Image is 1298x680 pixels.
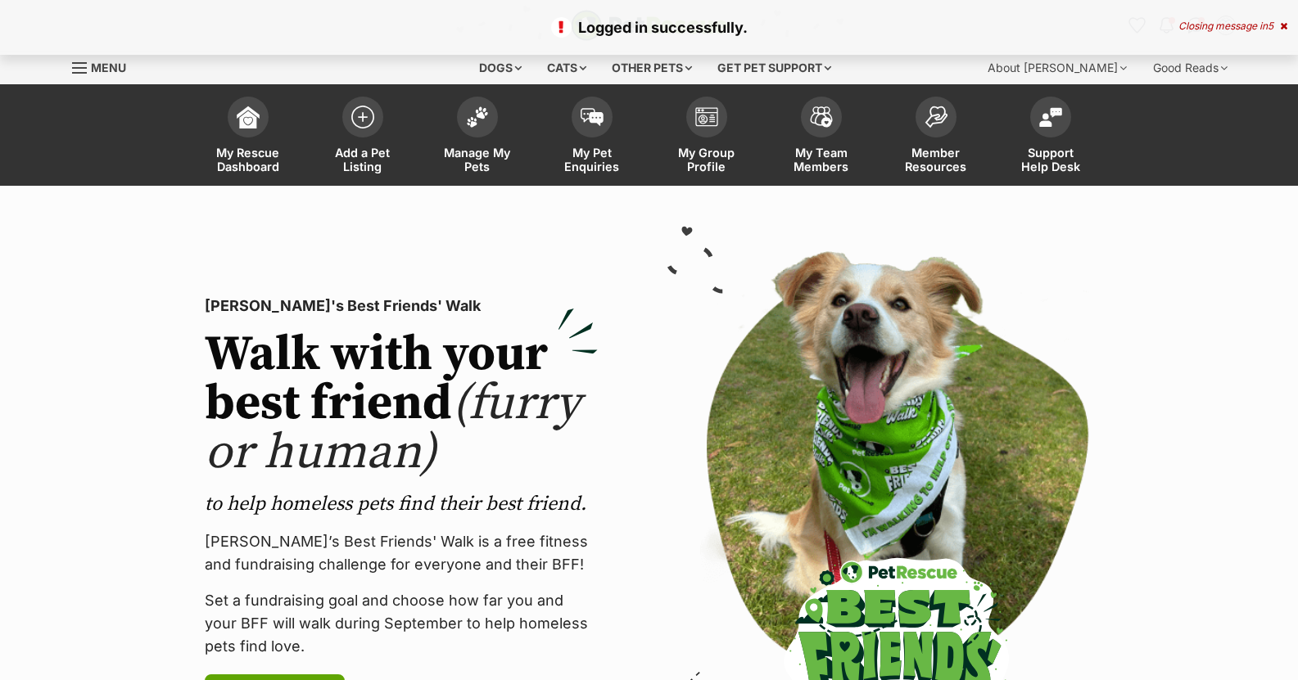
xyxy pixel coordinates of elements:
[237,106,260,128] img: dashboard-icon-eb2f2d2d3e046f16d808141f083e7271f6b2e854fb5c12c21221c1fb7104beca.svg
[925,106,947,128] img: member-resources-icon-8e73f808a243e03378d46382f2149f9095a855e16c252ad45f914b54edf8863c.svg
[879,88,993,186] a: Member Resources
[706,52,843,84] div: Get pet support
[211,146,285,173] span: My Rescue Dashboard
[466,106,489,128] img: manage-my-pets-icon-02211641906a0b7f246fdf0571729dbe1e7629f14944591b6c1af311fb30b64b.svg
[899,146,973,173] span: Member Resources
[600,52,703,84] div: Other pets
[205,491,598,517] p: to help homeless pets find their best friend.
[764,88,879,186] a: My Team Members
[810,106,833,128] img: team-members-icon-5396bd8760b3fe7c0b43da4ab00e1e3bb1a5d9ba89233759b79545d2d3fc5d0d.svg
[351,106,374,128] img: add-pet-listing-icon-0afa8454b4691262ce3f59096e99ab1cd57d4a30225e0717b998d2c9b9846f56.svg
[670,146,744,173] span: My Group Profile
[91,61,126,74] span: Menu
[326,146,400,173] span: Add a Pet Listing
[72,52,138,81] a: Menu
[536,52,598,84] div: Cats
[205,331,598,478] h2: Walk with your best friend
[555,146,629,173] span: My Pet Enquiries
[205,589,598,658] p: Set a fundraising goal and choose how far you and your BFF will walk during September to help hom...
[581,108,604,126] img: pet-enquiries-icon-7e3ad2cf08bfb03b45e93fb7055b45f3efa6380592205ae92323e6603595dc1f.svg
[205,295,598,317] p: [PERSON_NAME]'s Best Friends' Walk
[695,107,718,127] img: group-profile-icon-3fa3cf56718a62981997c0bc7e787c4b2cf8bcc04b72c1350f741eb67cf2f40e.svg
[441,146,514,173] span: Manage My Pets
[976,52,1138,84] div: About [PERSON_NAME]
[1039,107,1062,127] img: help-desk-icon-fdf02630f3aa405de69fd3d07c3f3aa587a6932b1a1747fa1d2bba05be0121f9.svg
[535,88,649,186] a: My Pet Enquiries
[649,88,764,186] a: My Group Profile
[785,146,858,173] span: My Team Members
[191,88,305,186] a: My Rescue Dashboard
[1014,146,1088,173] span: Support Help Desk
[305,88,420,186] a: Add a Pet Listing
[420,88,535,186] a: Manage My Pets
[1142,52,1239,84] div: Good Reads
[205,530,598,576] p: [PERSON_NAME]’s Best Friends' Walk is a free fitness and fundraising challenge for everyone and t...
[205,373,581,484] span: (furry or human)
[468,52,533,84] div: Dogs
[993,88,1108,186] a: Support Help Desk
